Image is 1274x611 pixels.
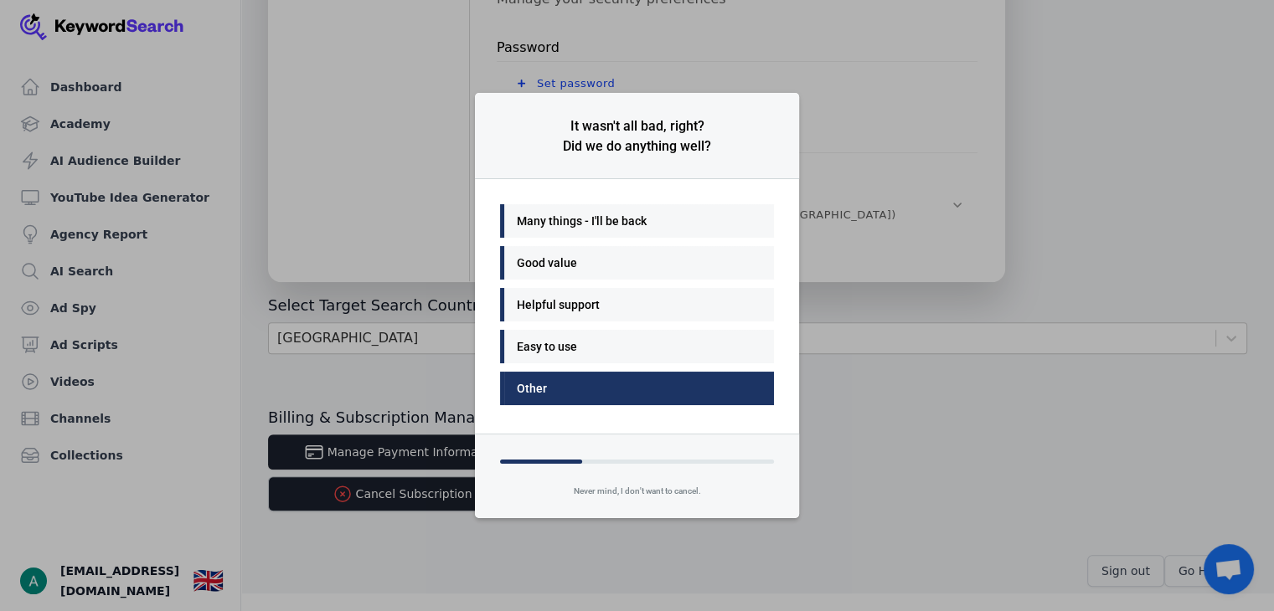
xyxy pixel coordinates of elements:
[517,336,749,357] div: Easy to use
[517,253,749,273] div: Good value
[517,211,749,231] div: Many things - I'll be back
[475,475,799,518] div: Never mind, I don't want to cancel.
[517,295,749,315] div: Helpful support
[517,378,749,398] div: Other
[563,116,711,157] div: It wasn't all bad, right? Did we do anything well?
[500,460,582,464] div: Progress Bar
